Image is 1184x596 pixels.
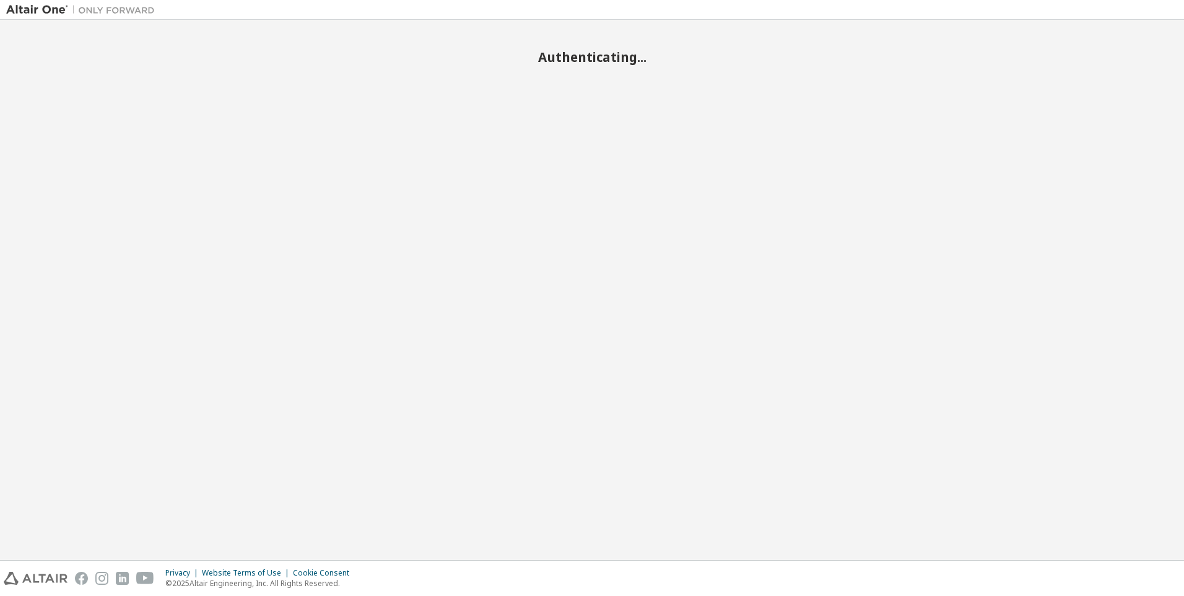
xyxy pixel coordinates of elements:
[6,49,1178,65] h2: Authenticating...
[95,572,108,585] img: instagram.svg
[165,578,357,589] p: © 2025 Altair Engineering, Inc. All Rights Reserved.
[165,568,202,578] div: Privacy
[116,572,129,585] img: linkedin.svg
[75,572,88,585] img: facebook.svg
[136,572,154,585] img: youtube.svg
[6,4,161,16] img: Altair One
[4,572,67,585] img: altair_logo.svg
[202,568,293,578] div: Website Terms of Use
[293,568,357,578] div: Cookie Consent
